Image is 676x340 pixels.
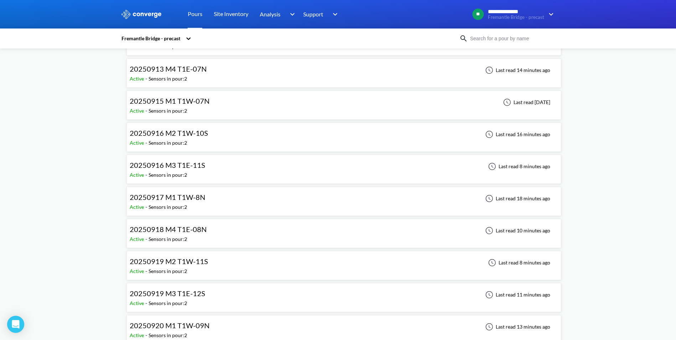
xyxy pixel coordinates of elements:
[149,331,187,339] div: Sensors in pour: 2
[459,34,468,43] img: icon-search.svg
[499,98,552,107] div: Last read [DATE]
[7,316,24,333] div: Open Intercom Messenger
[484,162,552,171] div: Last read 8 minutes ago
[149,299,187,307] div: Sensors in pour: 2
[303,10,323,19] span: Support
[481,130,552,139] div: Last read 16 minutes ago
[130,193,205,201] span: 20250917 M1 T1W-8N
[127,291,561,297] a: 20250919 M3 T1E-12SActive-Sensors in pour:2Last read 11 minutes ago
[481,194,552,203] div: Last read 18 minutes ago
[149,235,187,243] div: Sensors in pour: 2
[130,65,207,73] span: 20250913 M4 T1E-07N
[130,161,205,169] span: 20250916 M3 T1E-11S
[130,332,145,338] span: Active
[130,236,145,242] span: Active
[130,289,205,298] span: 20250919 M3 T1E-12S
[149,171,187,179] div: Sensors in pour: 2
[127,163,561,169] a: 20250916 M3 T1E-11SActive-Sensors in pour:2Last read 8 minutes ago
[145,108,149,114] span: -
[130,268,145,274] span: Active
[130,97,210,105] span: 20250915 M1 T1W-07N
[145,268,149,274] span: -
[130,321,210,330] span: 20250920 M1 T1W-09N
[484,258,552,267] div: Last read 8 minutes ago
[130,140,145,146] span: Active
[130,43,145,50] span: Active
[127,67,561,73] a: 20250913 M4 T1E-07NActive-Sensors in pour:2Last read 14 minutes ago
[121,10,162,19] img: logo_ewhite.svg
[328,10,340,19] img: downArrow.svg
[481,66,552,74] div: Last read 14 minutes ago
[121,35,182,42] div: Fremantle Bridge - precast
[145,43,149,50] span: -
[130,300,145,306] span: Active
[149,107,187,115] div: Sensors in pour: 2
[488,15,544,20] span: Fremantle Bridge - precast
[149,267,187,275] div: Sensors in pour: 2
[130,257,208,266] span: 20250919 M2 T1W-11S
[145,172,149,178] span: -
[127,227,561,233] a: 20250918 M4 T1E-08NActive-Sensors in pour:2Last read 10 minutes ago
[130,172,145,178] span: Active
[127,99,561,105] a: 20250915 M1 T1W-07NActive-Sensors in pour:2Last read [DATE]
[468,35,554,42] input: Search for a pour by name
[260,10,280,19] span: Analysis
[145,204,149,210] span: -
[481,290,552,299] div: Last read 11 minutes ago
[130,129,208,137] span: 20250916 M2 T1W-10S
[145,140,149,146] span: -
[481,226,552,235] div: Last read 10 minutes ago
[127,195,561,201] a: 20250917 M1 T1W-8NActive-Sensors in pour:2Last read 18 minutes ago
[145,332,149,338] span: -
[481,323,552,331] div: Last read 13 minutes ago
[544,10,556,19] img: downArrow.svg
[149,203,187,211] div: Sensors in pour: 2
[145,236,149,242] span: -
[149,75,187,83] div: Sensors in pour: 2
[145,300,149,306] span: -
[145,76,149,82] span: -
[130,108,145,114] span: Active
[127,323,561,329] a: 20250920 M1 T1W-09NActive-Sensors in pour:2Last read 13 minutes ago
[149,139,187,147] div: Sensors in pour: 2
[130,204,145,210] span: Active
[285,10,296,19] img: downArrow.svg
[130,225,207,233] span: 20250918 M4 T1E-08N
[127,131,561,137] a: 20250916 M2 T1W-10SActive-Sensors in pour:2Last read 16 minutes ago
[130,76,145,82] span: Active
[127,259,561,265] a: 20250919 M2 T1W-11SActive-Sensors in pour:2Last read 8 minutes ago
